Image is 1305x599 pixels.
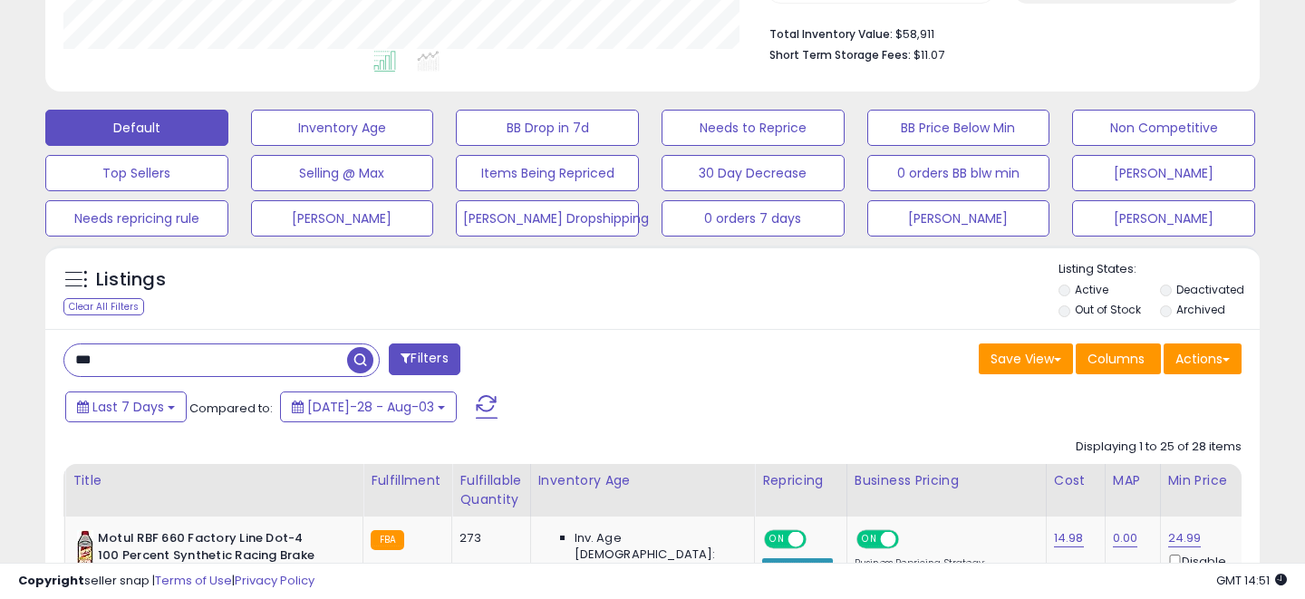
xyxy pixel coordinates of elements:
div: seller snap | | [18,573,314,590]
div: MAP [1113,471,1153,490]
label: Deactivated [1176,282,1244,297]
div: Clear All Filters [63,298,144,315]
button: [PERSON_NAME] [867,200,1050,237]
button: Selling @ Max [251,155,434,191]
div: Fulfillment [371,471,444,490]
button: Last 7 Days [65,391,187,422]
span: 2025-08-11 14:51 GMT [1216,572,1287,589]
label: Archived [1176,302,1225,317]
div: Displaying 1 to 25 of 28 items [1076,439,1242,456]
button: [DATE]-28 - Aug-03 [280,391,457,422]
button: Columns [1076,343,1161,374]
button: [PERSON_NAME] [251,200,434,237]
div: Title [72,471,355,490]
button: Save View [979,343,1073,374]
span: [DATE]-28 - Aug-03 [307,398,434,416]
div: Business Pricing [855,471,1039,490]
img: 41ilsZdiy1L._SL40_.jpg [77,530,93,566]
button: BB Drop in 7d [456,110,639,146]
button: Needs repricing rule [45,200,228,237]
b: Total Inventory Value: [769,26,893,42]
span: Inv. Age [DEMOGRAPHIC_DATA]: [575,530,740,563]
button: 30 Day Decrease [662,155,845,191]
div: Inventory Age [538,471,747,490]
span: OFF [896,532,925,547]
div: Cost [1054,471,1097,490]
a: Terms of Use [155,572,232,589]
h5: Listings [96,267,166,293]
b: Short Term Storage Fees: [769,47,911,63]
button: Top Sellers [45,155,228,191]
label: Active [1075,282,1108,297]
div: 273 [459,530,516,546]
div: Fulfillable Quantity [459,471,522,509]
button: BB Price Below Min [867,110,1050,146]
span: Columns [1087,350,1145,368]
div: Repricing [762,471,839,490]
a: Privacy Policy [235,572,314,589]
button: [PERSON_NAME] Dropshipping [456,200,639,237]
button: Needs to Reprice [662,110,845,146]
a: 24.99 [1168,529,1202,547]
span: Compared to: [189,400,273,417]
button: Actions [1164,343,1242,374]
span: ON [858,532,881,547]
button: Filters [389,343,459,375]
button: [PERSON_NAME] [1072,200,1255,237]
div: Min Price [1168,471,1261,490]
button: 0 orders BB blw min [867,155,1050,191]
li: $58,911 [769,22,1228,43]
p: Listing States: [1058,261,1261,278]
button: Default [45,110,228,146]
button: 0 orders 7 days [662,200,845,237]
span: Last 7 Days [92,398,164,416]
button: Non Competitive [1072,110,1255,146]
a: 0.00 [1113,529,1138,547]
a: 14.98 [1054,529,1084,547]
small: FBA [371,530,404,550]
button: [PERSON_NAME] [1072,155,1255,191]
span: OFF [804,532,833,547]
span: ON [766,532,788,547]
span: $11.07 [913,46,944,63]
label: Out of Stock [1075,302,1141,317]
button: Items Being Repriced [456,155,639,191]
button: Inventory Age [251,110,434,146]
b: Motul RBF 660 Factory Line Dot-4 100 Percent Synthetic Racing Brake Fluid 500ml (101667) [98,530,318,585]
strong: Copyright [18,572,84,589]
